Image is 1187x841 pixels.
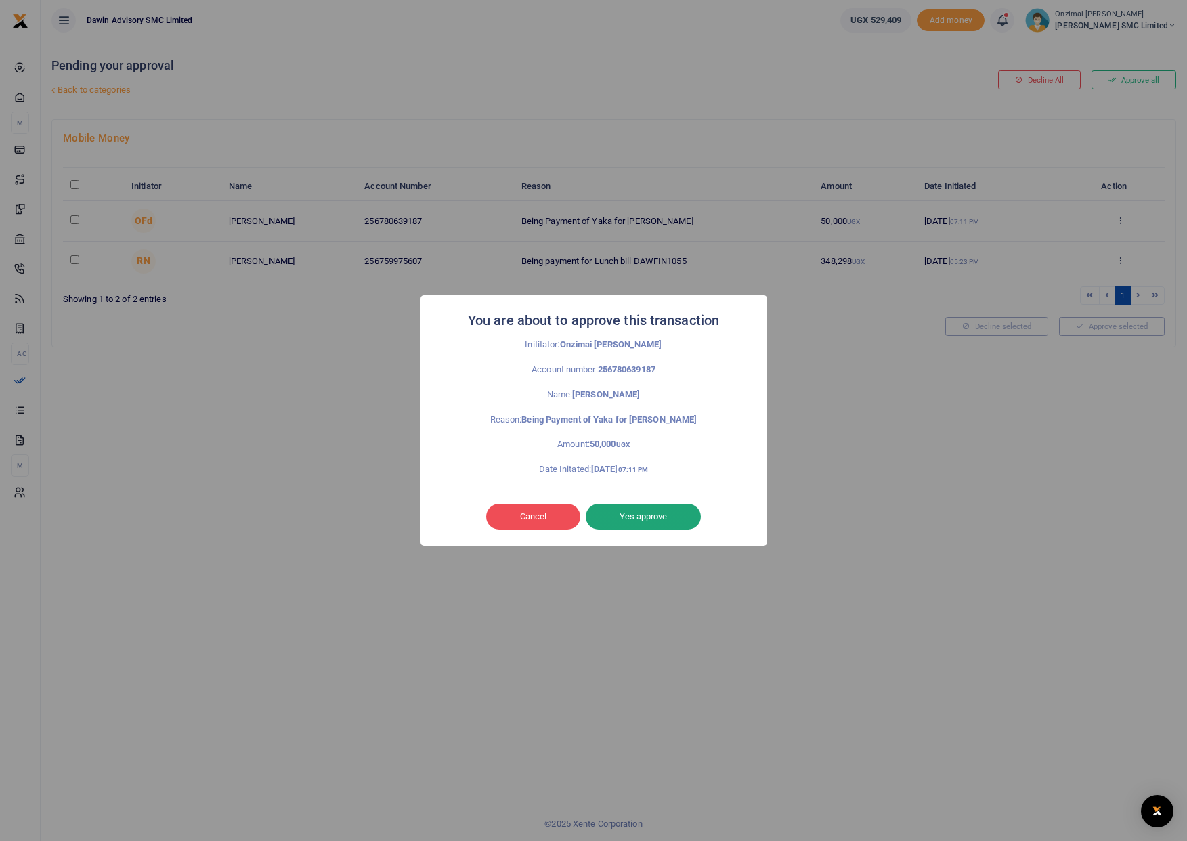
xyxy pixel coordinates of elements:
button: Cancel [486,504,580,530]
strong: Being Payment of Yaka for [PERSON_NAME] [521,414,697,425]
p: Amount: [450,437,737,452]
p: Name: [450,388,737,402]
strong: Onzimai [PERSON_NAME] [560,339,662,349]
p: Reason: [450,413,737,427]
p: Account number: [450,363,737,377]
button: Yes approve [586,504,701,530]
strong: [DATE] [591,464,648,474]
strong: 256780639187 [598,364,655,374]
div: Open Intercom Messenger [1141,795,1173,827]
small: 07:11 PM [618,466,649,473]
small: UGX [616,441,630,448]
strong: 50,000 [590,439,630,449]
p: Date Initated: [450,462,737,477]
p: Inititator: [450,338,737,352]
strong: [PERSON_NAME] [572,389,640,400]
h2: You are about to approve this transaction [468,309,719,332]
